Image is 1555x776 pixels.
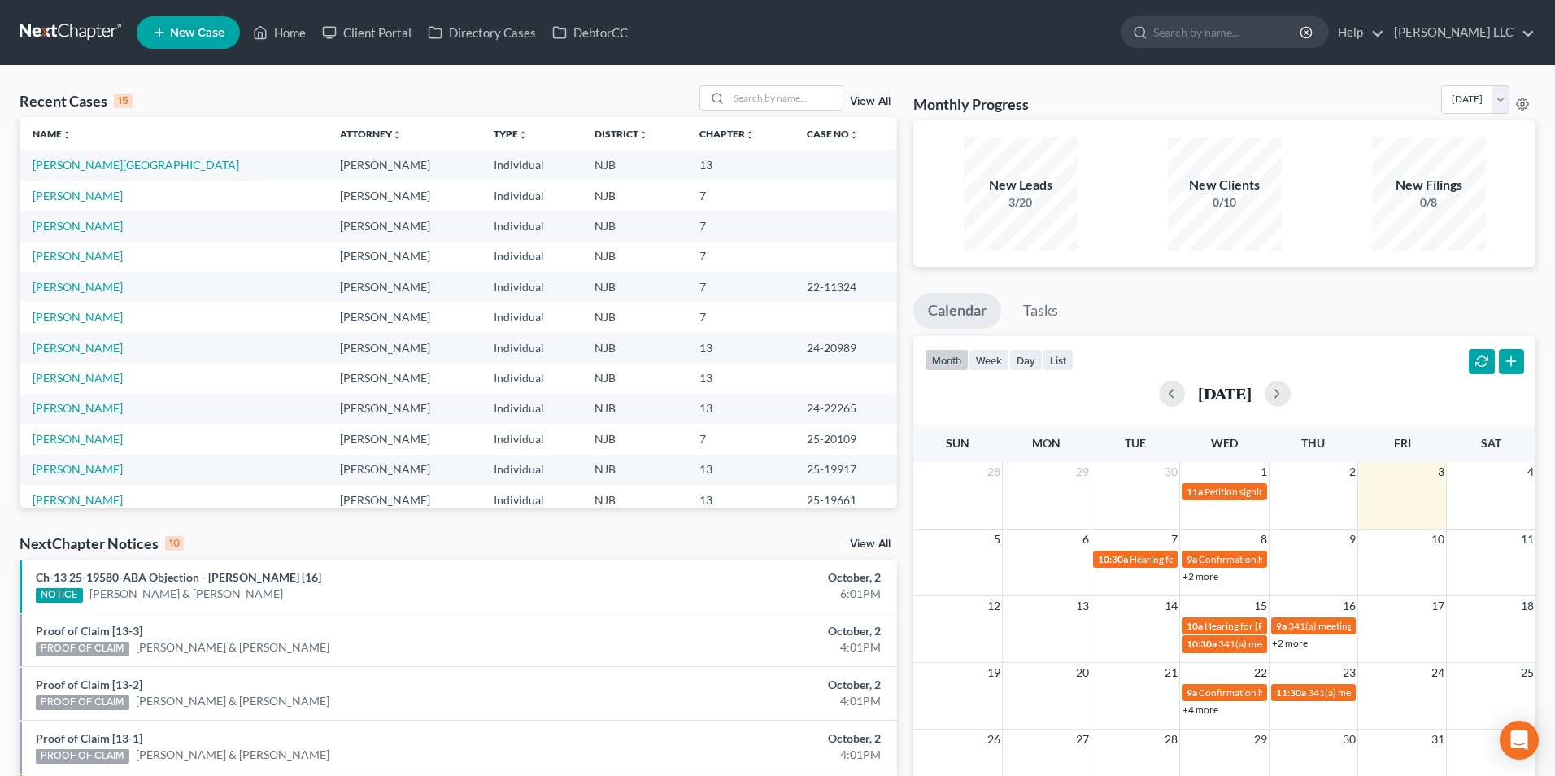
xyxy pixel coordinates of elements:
[494,128,528,140] a: Typeunfold_more
[1526,462,1535,482] span: 4
[1272,637,1308,649] a: +2 more
[481,363,581,393] td: Individual
[1043,349,1074,371] button: list
[1081,530,1091,549] span: 6
[946,436,969,450] span: Sun
[1341,730,1357,749] span: 30
[1341,596,1357,616] span: 16
[1308,687,1465,699] span: 341(a) meeting for [PERSON_NAME]
[1218,638,1375,650] span: 341(a) meeting for [PERSON_NAME]
[686,150,794,180] td: 13
[686,424,794,454] td: 7
[986,730,1002,749] span: 26
[581,242,686,272] td: NJB
[610,730,881,747] div: October, 2
[33,401,123,415] a: [PERSON_NAME]
[33,493,123,507] a: [PERSON_NAME]
[1074,663,1091,682] span: 20
[327,455,481,485] td: [PERSON_NAME]
[36,731,142,745] a: Proof of Claim [13-1]
[969,349,1009,371] button: week
[1163,596,1179,616] span: 14
[581,150,686,180] td: NJB
[794,272,897,302] td: 22-11324
[964,176,1078,194] div: New Leads
[136,747,329,763] a: [PERSON_NAME] & [PERSON_NAME]
[1130,553,1343,565] span: Hearing for [PERSON_NAME] & [PERSON_NAME]
[1252,730,1269,749] span: 29
[481,455,581,485] td: Individual
[1436,462,1446,482] span: 3
[327,242,481,272] td: [PERSON_NAME]
[392,130,402,140] i: unfold_more
[1394,436,1411,450] span: Fri
[1372,176,1486,194] div: New Filings
[1032,436,1061,450] span: Mon
[610,693,881,709] div: 4:01PM
[1187,687,1197,699] span: 9a
[986,596,1002,616] span: 12
[850,96,891,107] a: View All
[581,394,686,424] td: NJB
[170,27,224,39] span: New Case
[62,130,72,140] i: unfold_more
[1163,663,1179,682] span: 21
[165,536,184,551] div: 10
[1252,596,1269,616] span: 15
[794,333,897,363] td: 24-20989
[581,455,686,485] td: NJB
[481,150,581,180] td: Individual
[89,586,283,602] a: [PERSON_NAME] & [PERSON_NAME]
[581,363,686,393] td: NJB
[33,371,123,385] a: [PERSON_NAME]
[581,333,686,363] td: NJB
[33,128,72,140] a: Nameunfold_more
[1259,462,1269,482] span: 1
[1519,663,1535,682] span: 25
[581,485,686,515] td: NJB
[1168,176,1282,194] div: New Clients
[925,349,969,371] button: month
[610,623,881,639] div: October, 2
[136,639,329,656] a: [PERSON_NAME] & [PERSON_NAME]
[686,181,794,211] td: 7
[1187,620,1203,632] span: 10a
[33,280,123,294] a: [PERSON_NAME]
[1204,620,1331,632] span: Hearing for [PERSON_NAME]
[1183,704,1218,716] a: +4 more
[686,272,794,302] td: 7
[33,341,123,355] a: [PERSON_NAME]
[729,86,843,110] input: Search by name...
[1500,721,1539,760] div: Open Intercom Messenger
[581,272,686,302] td: NJB
[1259,530,1269,549] span: 8
[245,18,314,47] a: Home
[33,432,123,446] a: [PERSON_NAME]
[1198,385,1252,402] h2: [DATE]
[33,219,123,233] a: [PERSON_NAME]
[610,639,881,656] div: 4:01PM
[1199,553,1383,565] span: Confirmation hearing for [PERSON_NAME]
[1430,596,1446,616] span: 17
[481,394,581,424] td: Individual
[1276,620,1287,632] span: 9a
[544,18,636,47] a: DebtorCC
[20,534,184,553] div: NextChapter Notices
[481,302,581,332] td: Individual
[36,642,129,656] div: PROOF OF CLAIM
[610,747,881,763] div: 4:01PM
[481,272,581,302] td: Individual
[1252,663,1269,682] span: 22
[33,310,123,324] a: [PERSON_NAME]
[686,333,794,363] td: 13
[1348,530,1357,549] span: 9
[610,677,881,693] div: October, 2
[1330,18,1384,47] a: Help
[913,94,1029,114] h3: Monthly Progress
[986,462,1002,482] span: 28
[1008,293,1073,329] a: Tasks
[36,695,129,710] div: PROOF OF CLAIM
[686,211,794,241] td: 7
[327,211,481,241] td: [PERSON_NAME]
[327,333,481,363] td: [PERSON_NAME]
